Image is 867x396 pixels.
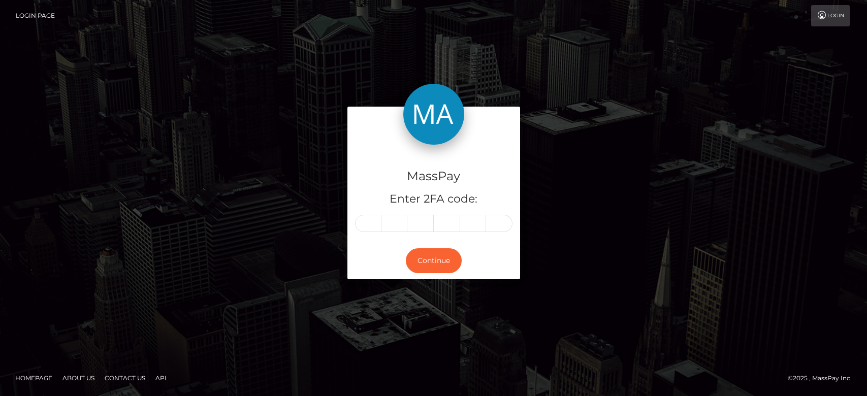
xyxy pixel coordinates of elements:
[406,248,462,273] button: Continue
[355,191,512,207] h5: Enter 2FA code:
[11,370,56,386] a: Homepage
[16,5,55,26] a: Login Page
[355,168,512,185] h4: MassPay
[101,370,149,386] a: Contact Us
[403,84,464,145] img: MassPay
[58,370,99,386] a: About Us
[788,373,859,384] div: © 2025 , MassPay Inc.
[811,5,850,26] a: Login
[151,370,171,386] a: API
